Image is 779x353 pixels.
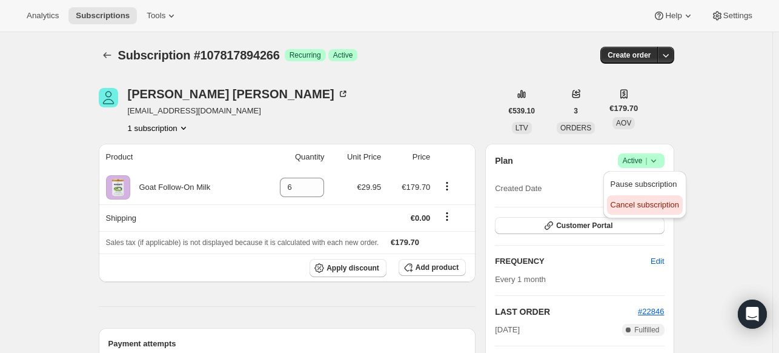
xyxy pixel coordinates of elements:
button: Create order [600,47,658,64]
span: Tools [147,11,165,21]
span: ORDERS [560,124,591,132]
th: Unit Price [328,144,385,170]
span: Every 1 month [495,275,546,284]
div: Goat Follow-On Milk [130,181,211,193]
span: Active [333,50,353,60]
span: Help [665,11,681,21]
span: Sales tax (if applicable) is not displayed because it is calculated with each new order. [106,238,379,247]
span: Settings [723,11,752,21]
button: Subscriptions [99,47,116,64]
span: [EMAIL_ADDRESS][DOMAIN_NAME] [128,105,349,117]
button: €539.10 [502,103,542,119]
span: AOV [616,119,631,127]
img: product img [106,175,130,200]
button: Apply discount [310,259,386,277]
button: Shipping actions [437,210,457,223]
button: Pause subscription [607,175,683,194]
h2: Payment attempts [108,338,466,350]
button: Help [646,7,701,24]
span: Christina Militello [99,88,118,107]
button: Edit [643,252,671,271]
span: LTV [515,124,528,132]
h2: FREQUENCY [495,255,651,267]
button: Cancel subscription [607,195,683,215]
span: Fulfilled [634,325,659,335]
button: Analytics [19,7,66,24]
div: [PERSON_NAME] [PERSON_NAME] [128,88,349,100]
span: Add product [416,263,459,272]
span: €179.70 [609,103,638,115]
span: Recurring [290,50,321,60]
th: Product [99,144,257,170]
button: Product actions [128,122,190,134]
span: Subscription #107817894266 [118,49,280,62]
div: Open Intercom Messenger [738,300,767,329]
th: Quantity [257,144,328,170]
span: €179.70 [402,183,430,192]
span: Active [623,155,660,167]
span: Cancel subscription [611,200,679,209]
th: Shipping [99,204,257,231]
button: Tools [139,7,185,24]
span: Customer Portal [556,221,612,230]
button: Product actions [437,180,457,193]
h2: Plan [495,155,513,167]
span: Pause subscription [611,180,677,189]
span: Created Date [495,183,542,195]
a: #22846 [638,307,664,316]
span: €0.00 [411,213,431,223]
span: 3 [574,106,578,116]
span: Analytics [27,11,59,21]
button: Add product [399,259,466,276]
span: Edit [651,255,664,267]
button: Customer Portal [495,217,664,234]
span: Apply discount [327,263,379,273]
button: Settings [704,7,760,24]
span: [DATE] [495,324,520,336]
button: 3 [566,103,585,119]
button: Subscriptions [68,7,137,24]
span: Subscriptions [76,11,130,21]
span: Create order [608,50,651,60]
th: Price [385,144,434,170]
span: €29.95 [357,183,382,192]
span: | [645,156,647,166]
span: €539.10 [509,106,535,116]
h2: LAST ORDER [495,306,638,318]
span: €179.70 [391,238,419,247]
button: #22846 [638,306,664,318]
